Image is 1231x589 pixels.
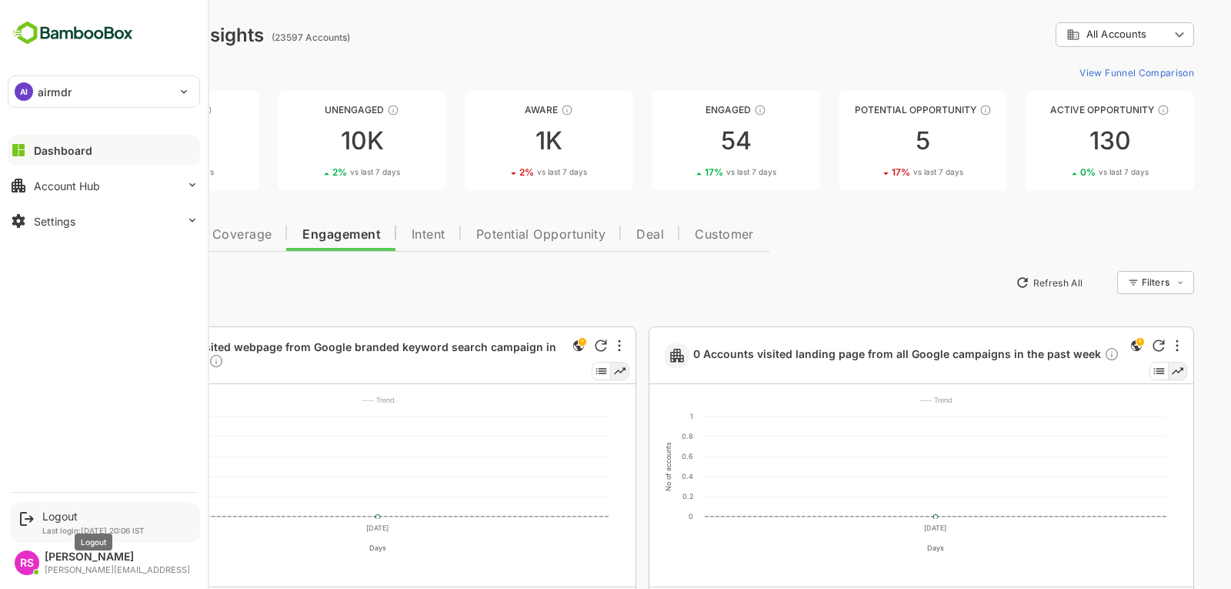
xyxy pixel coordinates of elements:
[37,91,205,191] a: UnreachedThese accounts have not been engaged with for a defined time period12K3%vs last 7 days
[38,84,72,100] p: airmdr
[1073,336,1092,357] div: This is a global insight. Segment selection is not applicable for this view
[77,512,82,520] text: 0
[224,129,392,153] div: 10K
[52,442,61,491] text: No of accounts
[37,129,205,153] div: 12K
[34,215,75,228] div: Settings
[610,442,619,491] text: No of accounts
[1088,276,1116,288] div: Filters
[639,346,1066,364] span: 0 Accounts visited landing page from all Google campaigns in the past week
[224,104,392,115] div: Unengaged
[629,492,639,500] text: 0.2
[838,166,909,178] div: 17 %
[8,206,200,236] button: Settings
[312,524,335,532] text: [DATE]
[70,432,82,440] text: 0.8
[598,91,766,191] a: EngagedThese accounts are warm, further nurturing would qualify them to MQAs5417%vs last 7 days
[873,544,890,552] text: Days
[155,353,170,371] div: Description not present
[15,82,33,101] div: AI
[218,32,301,43] ag: (23597 Accounts)
[866,396,899,404] text: ---- Trend
[333,104,345,116] div: These accounts have not shown enough engagement and need nurturing
[598,129,766,153] div: 54
[315,544,332,552] text: Days
[972,129,1140,153] div: 130
[34,179,100,192] div: Account Hub
[71,492,82,500] text: 0.2
[1103,104,1116,116] div: These accounts have open opportunities which might be at any of the Sales Stages
[249,229,327,241] span: Engagement
[70,452,82,460] text: 0.6
[672,166,722,178] span: vs last 7 days
[78,340,509,371] span: 0 Accounts visited webpage from Google branded keyword search campaign in the past week
[955,270,1036,295] button: Refresh All
[926,104,938,116] div: These accounts are MQAs and can be passed on to Inside Sales
[52,229,218,241] span: Data Quality and Coverage
[564,340,567,352] div: More
[1012,28,1116,42] div: All Accounts
[8,76,199,107] div: AIairmdr
[1099,340,1111,352] div: Refresh
[483,166,533,178] span: vs last 7 days
[70,472,82,480] text: 0.4
[859,166,909,178] span: vs last 7 days
[279,166,346,178] div: 2 %
[78,412,82,420] text: 1
[636,412,639,420] text: 1
[110,166,160,178] span: vs last 7 days
[8,135,200,166] button: Dashboard
[1019,60,1140,85] button: View Funnel Comparison
[541,340,553,352] div: Refresh
[465,166,533,178] div: 2 %
[411,129,579,153] div: 1K
[308,396,341,404] text: ---- Trend
[1002,20,1140,50] div: All Accounts
[34,144,92,157] div: Dashboard
[146,104,158,116] div: These accounts have not been engaged with for a defined time period
[1033,28,1093,40] span: All Accounts
[37,24,210,46] div: Dashboard Insights
[1045,166,1095,178] span: vs last 7 days
[972,91,1140,191] a: Active OpportunityThese accounts have open opportunities which might be at any of the Sales Stage...
[598,104,766,115] div: Engaged
[785,104,953,115] div: Potential Opportunity
[45,565,190,575] div: [PERSON_NAME][EMAIL_ADDRESS]
[700,104,712,116] div: These accounts are warm, further nurturing would qualify them to MQAs
[639,346,1072,364] a: 0 Accounts visited landing page from all Google campaigns in the past weekvisited landing page fr...
[411,91,579,191] a: AwareThese accounts have just entered the buying cycle and need further nurturing1K2%vs last 7 days
[224,91,392,191] a: UnengagedThese accounts have not shown enough engagement and need nurturing10K2%vs last 7 days
[1050,346,1066,364] div: visited landing page from all Google campaigns - deanonymized (in May)
[785,91,953,191] a: Potential OpportunityThese accounts are MQAs and can be passed on to Inside Sales517%vs last 7 days
[628,432,639,440] text: 0.8
[628,452,639,460] text: 0.6
[422,229,552,241] span: Potential Opportunity
[582,229,610,241] span: Deal
[78,340,515,371] a: 0 Accounts visited webpage from Google branded keyword search campaign in the past weekDescriptio...
[37,269,149,296] button: New Insights
[45,551,190,564] div: [PERSON_NAME]
[8,18,138,48] img: BambooboxFullLogoMark.5f36c76dfaba33ec1ec1367b70bb1252.svg
[37,104,205,115] div: Unreached
[515,336,534,357] div: This is a global insight. Segment selection is not applicable for this view
[15,551,39,575] div: RS
[8,170,200,201] button: Account Hub
[92,166,160,178] div: 3 %
[411,104,579,115] div: Aware
[972,104,1140,115] div: Active Opportunity
[42,510,145,523] div: Logout
[628,472,639,480] text: 0.4
[785,129,953,153] div: 5
[1086,269,1140,296] div: Filters
[1122,340,1125,352] div: More
[641,229,700,241] span: Customer
[358,229,392,241] span: Intent
[870,524,892,532] text: [DATE]
[635,512,639,520] text: 0
[1026,166,1095,178] div: 0 %
[651,166,722,178] div: 17 %
[296,166,346,178] span: vs last 7 days
[507,104,519,116] div: These accounts have just entered the buying cycle and need further nurturing
[42,526,145,535] p: Last login: [DATE] 20:06 IST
